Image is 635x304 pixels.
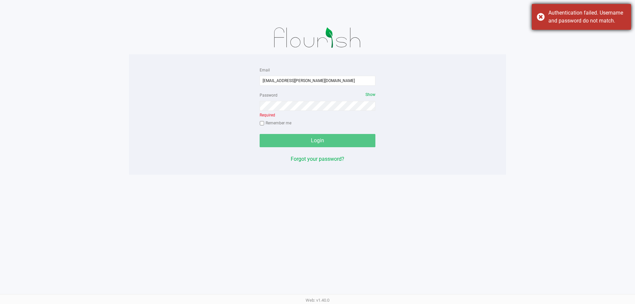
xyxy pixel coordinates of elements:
[260,92,277,98] label: Password
[365,92,375,97] span: Show
[260,120,291,126] label: Remember me
[291,155,344,163] button: Forgot your password?
[260,113,275,117] span: Required
[260,121,264,126] input: Remember me
[260,67,270,73] label: Email
[548,9,626,25] div: Authentication failed. Username and password do not match.
[306,298,329,303] span: Web: v1.40.0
